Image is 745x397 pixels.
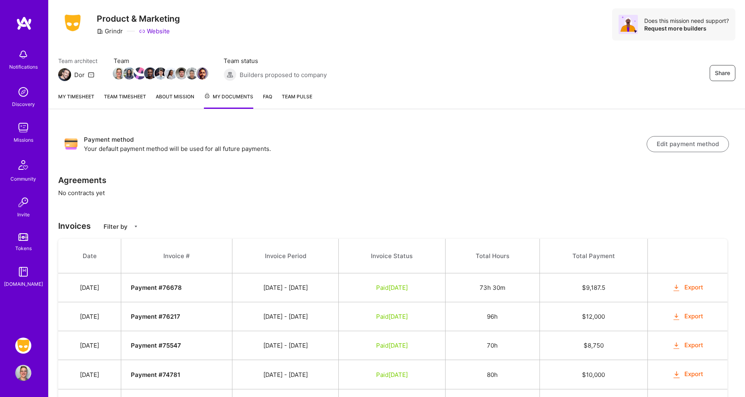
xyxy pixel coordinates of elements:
td: 73h 30m [446,273,540,302]
td: $ 8,750 [539,331,647,360]
td: 70h [446,331,540,360]
span: Share [715,69,730,77]
img: teamwork [15,120,31,136]
img: Team Member Avatar [123,67,135,79]
div: Community [10,175,36,183]
img: bell [15,47,31,63]
div: Tokens [15,244,32,252]
span: My Documents [204,92,253,101]
span: Team [114,57,208,65]
img: Team Member Avatar [144,67,156,79]
button: Export [672,283,703,292]
td: [DATE] [58,273,121,302]
div: Dor [74,71,85,79]
span: Team status [224,57,327,65]
td: [DATE] - [DATE] [232,273,339,302]
i: icon OrangeDownload [672,341,681,350]
td: [DATE] - [DATE] [232,331,339,360]
strong: Payment # 76217 [131,313,180,320]
span: Paid [DATE] [376,284,408,291]
a: FAQ [263,92,272,109]
td: [DATE] [58,302,121,331]
strong: Payment # 75547 [131,342,181,349]
td: 96h [446,302,540,331]
i: icon CaretDown [133,224,138,229]
i: icon Mail [88,71,94,78]
span: Builders proposed to company [240,71,327,79]
h3: Agreements [58,175,735,185]
img: Avatar [619,15,638,34]
span: Paid [DATE] [376,342,408,349]
button: Export [672,370,703,379]
div: Missions [14,136,33,144]
div: Does this mission need support? [644,17,729,24]
td: [DATE] - [DATE] [232,360,339,389]
div: [DOMAIN_NAME] [4,280,43,288]
span: Paid [DATE] [376,313,408,320]
img: Team Member Avatar [175,67,187,79]
i: icon CompanyGray [97,28,103,35]
button: Export [672,341,703,350]
span: Paid [DATE] [376,371,408,379]
div: Grindr [97,27,123,35]
button: Edit payment method [647,136,729,152]
span: Team architect [58,57,98,65]
th: Invoice # [121,239,232,273]
td: [DATE] [58,360,121,389]
h3: Invoices [58,221,735,231]
p: Your default payment method will be used for all future payments. [84,145,647,153]
img: guide book [15,264,31,280]
a: Team Member Avatar [134,67,145,80]
h3: Product & Marketing [97,14,180,24]
th: Total Payment [539,239,647,273]
img: Builders proposed to company [224,68,236,81]
img: Grindr: Product & Marketing [15,338,31,354]
img: Team Member Avatar [134,67,146,79]
div: Request more builders [644,24,729,32]
img: Community [14,155,33,175]
th: Invoice Status [338,239,445,273]
h3: Payment method [84,135,647,145]
td: [DATE] [58,331,121,360]
img: logo [16,16,32,31]
i: icon OrangeDownload [672,283,681,293]
i: icon OrangeDownload [672,312,681,322]
img: Payment method [65,138,77,151]
img: Team Member Avatar [196,67,208,79]
td: 80h [446,360,540,389]
img: Team Member Avatar [186,67,198,79]
a: Team Member Avatar [124,67,134,80]
strong: Payment # 74781 [131,371,180,379]
button: Share [710,65,735,81]
a: Team Member Avatar [166,67,176,80]
p: Filter by [104,222,128,231]
img: Company Logo [58,12,87,34]
strong: Payment # 76678 [131,284,182,291]
a: My Documents [204,92,253,109]
i: icon OrangeDownload [672,370,681,379]
img: Team Architect [58,68,71,81]
a: Team Member Avatar [114,67,124,80]
img: discovery [15,84,31,100]
a: Team Pulse [282,92,312,109]
a: Team Member Avatar [187,67,197,80]
a: About Mission [156,92,194,109]
img: Team Member Avatar [155,67,167,79]
div: Discovery [12,100,35,108]
a: Team Member Avatar [155,67,166,80]
a: Grindr: Product & Marketing [13,338,33,354]
a: My timesheet [58,92,94,109]
a: Team Member Avatar [176,67,187,80]
div: Notifications [9,63,38,71]
th: Date [58,239,121,273]
img: Team Member Avatar [165,67,177,79]
a: Team timesheet [104,92,146,109]
td: $ 9,187.5 [539,273,647,302]
a: Website [139,27,170,35]
img: Invite [15,194,31,210]
th: Total Hours [446,239,540,273]
a: Team Member Avatar [145,67,155,80]
img: Team Member Avatar [113,67,125,79]
img: User Avatar [15,365,31,381]
td: $ 10,000 [539,360,647,389]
